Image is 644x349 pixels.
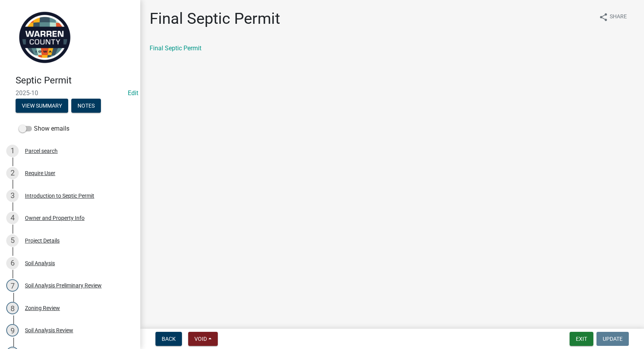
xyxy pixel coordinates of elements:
a: Final Septic Permit [150,44,201,52]
div: 1 [6,145,19,157]
span: Back [162,336,176,342]
div: 6 [6,257,19,269]
button: Update [596,332,629,346]
span: Update [603,336,623,342]
wm-modal-confirm: Edit Application Number [128,89,138,97]
div: Soil Analysis [25,260,55,266]
div: Owner and Property Info [25,215,85,221]
div: 4 [6,212,19,224]
div: Zoning Review [25,305,60,311]
span: 2025-10 [16,89,125,97]
div: Require User [25,170,55,176]
button: View Summary [16,99,68,113]
div: 2 [6,167,19,179]
div: Introduction to Septic Permit [25,193,94,198]
button: shareShare [593,9,633,25]
div: 3 [6,190,19,202]
div: 9 [6,324,19,337]
h4: Septic Permit [16,75,134,86]
h1: Final Septic Permit [150,9,280,28]
div: Project Details [25,238,60,243]
wm-modal-confirm: Notes [71,103,101,109]
div: 8 [6,302,19,314]
button: Notes [71,99,101,113]
div: 7 [6,279,19,292]
button: Void [188,332,218,346]
span: Void [194,336,207,342]
div: Parcel search [25,148,58,154]
button: Back [155,332,182,346]
button: Exit [570,332,593,346]
div: Soil Analysis Preliminary Review [25,283,102,288]
span: Share [610,12,627,22]
img: Warren County, Iowa [16,8,74,67]
a: Edit [128,89,138,97]
i: share [599,12,608,22]
div: 5 [6,234,19,247]
wm-modal-confirm: Summary [16,103,68,109]
div: Soil Analysis Review [25,328,73,333]
label: Show emails [19,124,69,133]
